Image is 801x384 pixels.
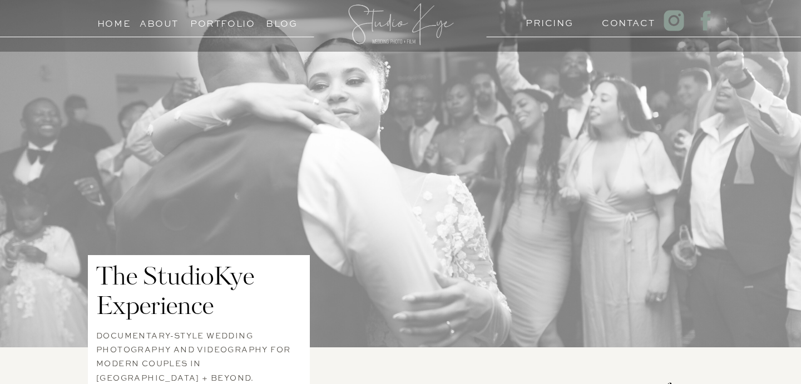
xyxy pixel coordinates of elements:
[602,15,645,26] a: Contact
[140,16,179,26] a: About
[526,15,568,26] a: PRICING
[256,16,307,26] a: Blog
[190,16,241,26] a: Portfolio
[96,264,292,323] h2: The StudioKye Experience
[92,16,135,26] a: Home
[96,328,301,368] h3: Documentary-style wedding photography and videography for modern couples in [GEOGRAPHIC_DATA] + b...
